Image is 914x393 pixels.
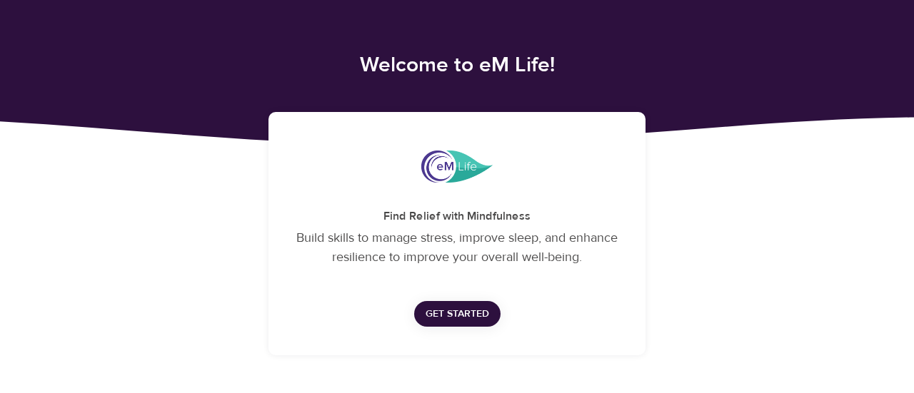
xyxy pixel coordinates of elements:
[426,305,489,323] span: Get Started
[421,150,493,183] img: eMindful_logo.png
[286,228,628,267] p: Build skills to manage stress, improve sleep, and enhance resilience to improve your overall well...
[286,209,628,224] h5: Find Relief with Mindfulness
[67,51,847,78] h4: Welcome to eM Life!
[414,301,501,327] button: Get Started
